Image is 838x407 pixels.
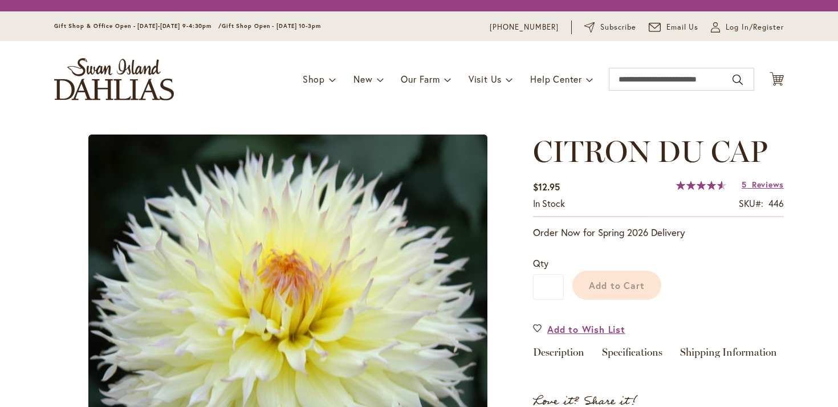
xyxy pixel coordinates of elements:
span: New [353,73,372,85]
span: Visit Us [469,73,502,85]
span: 5 [742,179,747,190]
a: Subscribe [584,22,636,33]
span: Shop [303,73,325,85]
div: Availability [533,197,565,210]
span: Add to Wish List [547,323,625,336]
a: Log In/Register [711,22,784,33]
span: Qty [533,257,548,269]
a: store logo [54,58,174,100]
span: Subscribe [600,22,636,33]
span: Gift Shop Open - [DATE] 10-3pm [222,22,321,30]
span: Log In/Register [726,22,784,33]
span: Our Farm [401,73,440,85]
a: Shipping Information [680,347,777,364]
div: Detailed Product Info [533,347,784,364]
strong: SKU [739,197,763,209]
div: 446 [768,197,784,210]
span: Reviews [752,179,784,190]
a: 5 Reviews [742,179,784,190]
a: [PHONE_NUMBER] [490,22,559,33]
a: Specifications [602,347,662,364]
a: Email Us [649,22,699,33]
a: Add to Wish List [533,323,625,336]
span: Email Us [666,22,699,33]
p: Order Now for Spring 2026 Delivery [533,226,784,239]
span: Gift Shop & Office Open - [DATE]-[DATE] 9-4:30pm / [54,22,222,30]
button: Search [733,71,743,89]
span: $12.95 [533,181,560,193]
span: In stock [533,197,565,209]
div: 92% [676,181,726,190]
a: Description [533,347,584,364]
span: Help Center [530,73,582,85]
span: CITRON DU CAP [533,133,768,169]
